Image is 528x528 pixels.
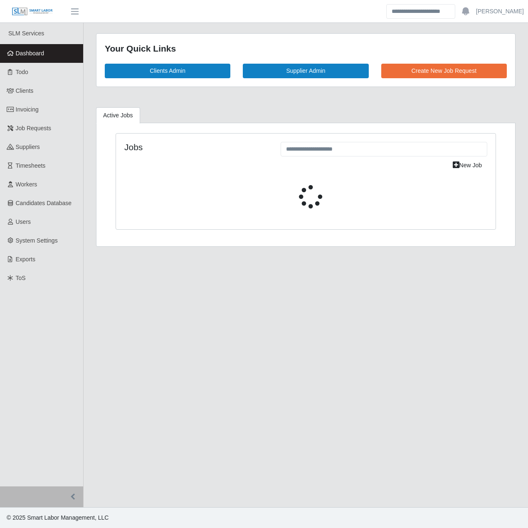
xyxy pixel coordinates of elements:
[16,275,26,281] span: ToS
[124,142,268,152] h4: Jobs
[12,7,53,16] img: SLM Logo
[476,7,524,16] a: [PERSON_NAME]
[16,256,35,263] span: Exports
[16,200,72,206] span: Candidates Database
[16,181,37,188] span: Workers
[16,69,28,75] span: Todo
[16,237,58,244] span: System Settings
[8,30,44,37] span: SLM Services
[105,42,507,55] div: Your Quick Links
[16,106,39,113] span: Invoicing
[16,144,40,150] span: Suppliers
[381,64,507,78] a: Create New Job Request
[386,4,455,19] input: Search
[105,64,230,78] a: Clients Admin
[243,64,368,78] a: Supplier Admin
[16,162,46,169] span: Timesheets
[16,50,44,57] span: Dashboard
[447,158,487,173] a: New Job
[16,218,31,225] span: Users
[7,514,109,521] span: © 2025 Smart Labor Management, LLC
[96,107,140,124] a: Active Jobs
[16,87,34,94] span: Clients
[16,125,52,131] span: Job Requests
